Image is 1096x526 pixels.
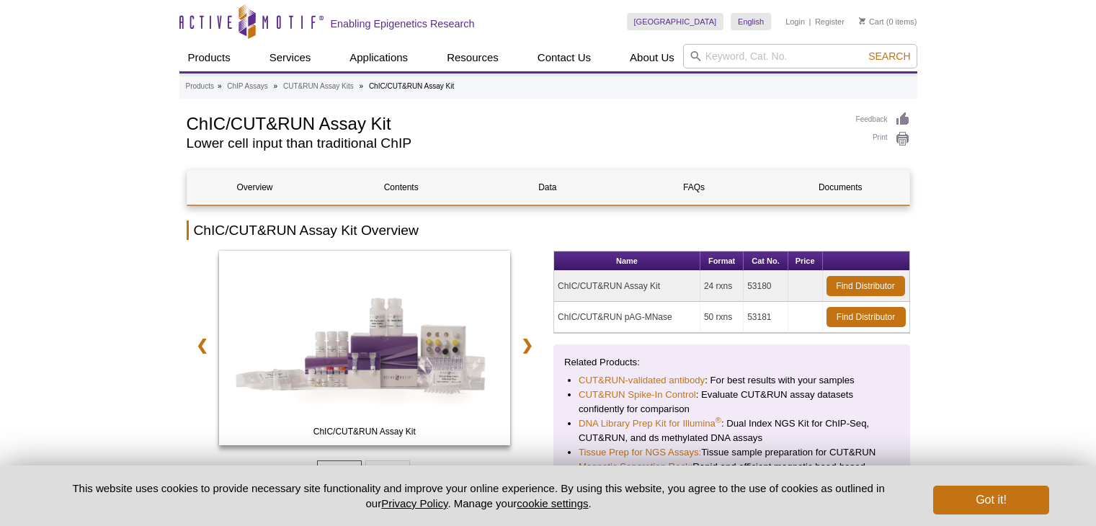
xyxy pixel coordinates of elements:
[187,329,218,362] a: ❮
[341,44,416,71] a: Applications
[627,13,724,30] a: [GEOGRAPHIC_DATA]
[859,17,865,24] img: Your Cart
[868,50,910,62] span: Search
[579,416,885,445] li: : Dual Index NGS Kit for ChIP-Seq, CUT&RUN, and ds methylated DNA assays
[856,131,910,147] a: Print
[554,251,700,271] th: Name
[187,220,910,240] h2: ChIC/CUT&RUN Assay Kit Overview
[579,388,696,402] a: CUT&RUN Spike-In Control
[360,82,364,90] li: »
[579,416,721,431] a: DNA Library Prep Kit for Illumina®
[219,251,511,450] a: ChIC/CUT&RUN Assay Kit
[700,302,744,333] td: 50 rxns
[788,251,823,271] th: Price
[381,497,447,509] a: Privacy Policy
[744,251,788,271] th: Cat No.
[579,460,692,474] a: Magnetic Separation Rack:
[222,424,507,439] span: ChIC/CUT&RUN Assay Kit
[579,445,885,460] li: Tissue sample preparation for CUT&RUN
[731,13,771,30] a: English
[621,44,683,71] a: About Us
[227,80,268,93] a: ChIP Assays
[219,251,511,445] img: ChIC/CUT&RUN Assay Kit
[187,137,842,150] h2: Lower cell input than traditional ChIP
[554,302,700,333] td: ChIC/CUT&RUN pAG-MNase
[480,170,615,205] a: Data
[369,82,454,90] li: ChIC/CUT&RUN Assay Kit
[48,481,910,511] p: This website uses cookies to provide necessary site functionality and improve your online experie...
[579,373,705,388] a: CUT&RUN-validated antibody
[827,307,906,327] a: Find Distributor
[744,271,788,302] td: 53180
[933,486,1048,514] button: Got it!
[626,170,762,205] a: FAQs
[186,80,214,93] a: Products
[529,44,600,71] a: Contact Us
[864,50,914,63] button: Search
[809,13,811,30] li: |
[261,44,320,71] a: Services
[772,170,908,205] a: Documents
[744,302,788,333] td: 53181
[700,251,744,271] th: Format
[683,44,917,68] input: Keyword, Cat. No.
[859,13,917,30] li: (0 items)
[274,82,278,90] li: »
[218,82,222,90] li: »
[716,416,721,424] sup: ®
[579,445,701,460] a: Tissue Prep for NGS Assays:
[700,271,744,302] td: 24 rxns
[512,329,543,362] a: ❯
[187,112,842,133] h1: ChIC/CUT&RUN Assay Kit
[564,355,899,370] p: Related Products:
[815,17,845,27] a: Register
[579,388,885,416] li: : Evaluate CUT&RUN assay datasets confidently for comparison
[856,112,910,128] a: Feedback
[187,170,323,205] a: Overview
[554,271,700,302] td: ChIC/CUT&RUN Assay Kit
[331,17,475,30] h2: Enabling Epigenetics Research
[859,17,884,27] a: Cart
[579,373,885,388] li: : For best results with your samples
[827,276,905,296] a: Find Distributor
[283,80,354,93] a: CUT&RUN Assay Kits
[785,17,805,27] a: Login
[179,44,239,71] a: Products
[517,497,588,509] button: cookie settings
[579,460,885,489] li: Rapid and efficient magnetic bead-based separation of samples
[438,44,507,71] a: Resources
[334,170,469,205] a: Contents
